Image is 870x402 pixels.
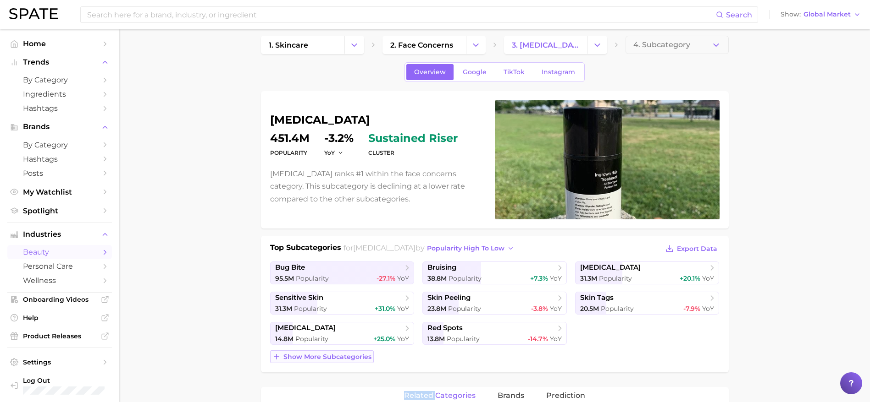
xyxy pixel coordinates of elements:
a: skin tags20.5m Popularity-7.9% YoY [575,292,720,315]
a: bug bite95.5m Popularity-27.1% YoY [270,261,415,284]
span: Show [781,12,801,17]
a: Spotlight [7,204,112,218]
span: +7.3% [530,274,548,282]
span: by Category [23,76,96,84]
span: -27.1% [377,274,395,282]
a: 1. skincare [261,36,344,54]
a: Log out. Currently logged in with e-mail saracespedes@belcorp.biz. [7,374,112,397]
a: 2. face concerns [382,36,466,54]
a: Ingredients [7,87,112,101]
span: +20.1% [680,274,700,282]
span: sensitive skin [275,293,323,302]
span: 4. Subcategory [633,41,690,49]
span: Onboarding Videos [23,295,96,304]
span: Posts [23,169,96,178]
a: Product Releases [7,329,112,343]
span: Help [23,314,96,322]
a: [MEDICAL_DATA]31.3m Popularity+20.1% YoY [575,261,720,284]
a: Onboarding Videos [7,293,112,306]
span: Popularity [448,304,481,313]
span: brands [498,391,524,400]
button: ShowGlobal Market [778,9,863,21]
span: sustained riser [368,133,458,144]
span: YoY [397,274,409,282]
dt: Popularity [270,147,310,158]
span: popularity high to low [427,244,504,252]
span: 2. face concerns [390,41,453,49]
span: Instagram [542,68,575,76]
a: beauty [7,245,112,259]
span: Popularity [296,274,329,282]
span: 3. [MEDICAL_DATA] [512,41,580,49]
span: YoY [702,304,714,313]
span: bug bite [275,263,305,272]
button: YoY [324,149,344,157]
a: Instagram [534,64,583,80]
span: YoY [550,274,562,282]
span: 31.3m [275,304,292,313]
span: Show more subcategories [283,353,371,361]
span: wellness [23,276,96,285]
span: Popularity [294,304,327,313]
button: 4. Subcategory [626,36,729,54]
input: Search here for a brand, industry, or ingredient [86,7,716,22]
span: [MEDICAL_DATA] [275,324,336,332]
button: Change Category [466,36,486,54]
span: +25.0% [373,335,395,343]
a: 3. [MEDICAL_DATA] [504,36,587,54]
a: red spots13.8m Popularity-14.7% YoY [422,322,567,345]
span: YoY [702,274,714,282]
span: [MEDICAL_DATA] [580,263,641,272]
a: Home [7,37,112,51]
span: bruising [427,263,456,272]
span: Global Market [804,12,851,17]
a: Settings [7,355,112,369]
dd: 451.4m [270,133,310,144]
span: -7.9% [683,304,700,313]
a: Posts [7,166,112,180]
span: 13.8m [427,335,445,343]
span: Trends [23,58,96,66]
span: Export Data [677,245,717,253]
p: [MEDICAL_DATA] ranks #1 within the face concerns category. This subcategory is declining at a low... [270,168,484,205]
a: skin peeling23.8m Popularity-3.8% YoY [422,292,567,315]
span: Brands [23,123,96,131]
button: Change Category [344,36,364,54]
span: Settings [23,358,96,366]
button: Brands [7,120,112,134]
span: Popularity [599,274,632,282]
span: Product Releases [23,332,96,340]
a: sensitive skin31.3m Popularity+31.0% YoY [270,292,415,315]
button: Trends [7,55,112,69]
h1: [MEDICAL_DATA] [270,114,484,125]
a: TikTok [496,64,532,80]
span: YoY [550,335,562,343]
span: Popularity [447,335,480,343]
span: +31.0% [375,304,395,313]
span: [MEDICAL_DATA] [353,244,416,252]
span: YoY [324,149,335,157]
a: [MEDICAL_DATA]14.8m Popularity+25.0% YoY [270,322,415,345]
span: YoY [397,304,409,313]
span: Popularity [449,274,482,282]
span: YoY [550,304,562,313]
button: popularity high to low [425,242,517,255]
h1: Top Subcategories [270,242,341,256]
span: red spots [427,324,463,332]
a: My Watchlist [7,185,112,199]
span: personal care [23,262,96,271]
span: TikTok [504,68,525,76]
span: 1. skincare [269,41,308,49]
img: SPATE [9,8,58,19]
span: beauty [23,248,96,256]
button: Show more subcategories [270,350,374,363]
span: Search [726,11,752,19]
span: -3.8% [531,304,548,313]
a: Overview [406,64,454,80]
a: Hashtags [7,101,112,115]
span: 38.8m [427,274,447,282]
span: by Category [23,141,96,149]
span: Log Out [23,376,108,385]
dd: -3.2% [324,133,354,144]
a: by Category [7,73,112,87]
